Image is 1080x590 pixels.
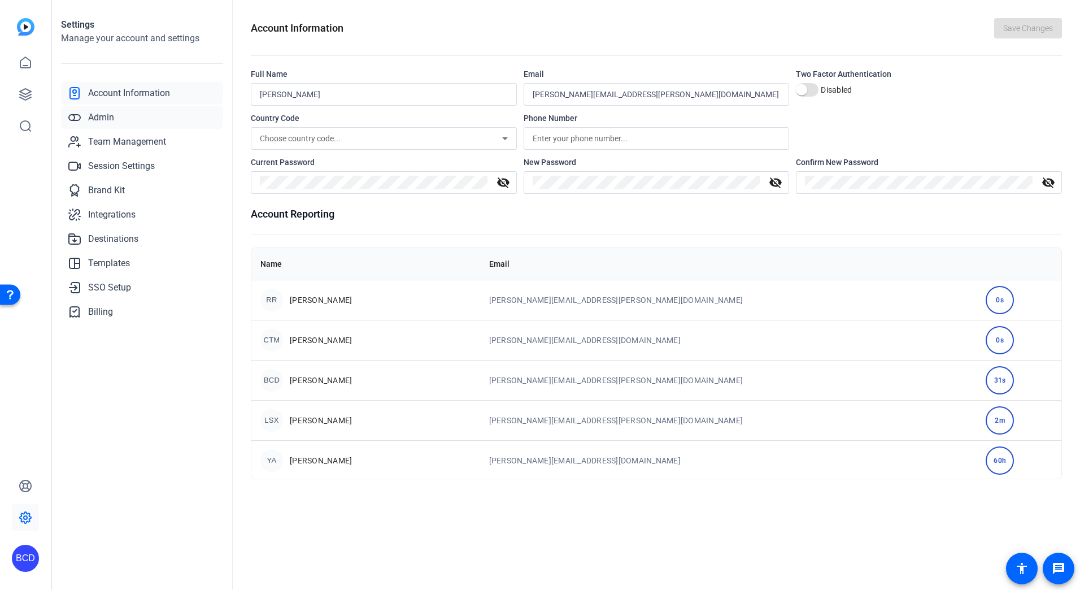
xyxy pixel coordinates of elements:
td: [PERSON_NAME][EMAIL_ADDRESS][PERSON_NAME][DOMAIN_NAME] [480,400,977,440]
span: [PERSON_NAME] [290,455,352,466]
span: Choose country code... [260,134,341,143]
a: Brand Kit [61,179,223,202]
span: Admin [88,111,114,124]
div: 31s [986,366,1014,394]
div: CTM [260,329,283,352]
span: Destinations [88,232,138,246]
div: Current Password [251,157,517,168]
h2: Manage your account and settings [61,32,223,45]
div: 60h [986,446,1014,475]
div: YA [260,449,283,472]
h1: Account Reporting [251,206,1062,222]
th: Name [251,248,480,280]
span: [PERSON_NAME] [290,375,352,386]
img: blue-gradient.svg [17,18,34,36]
mat-icon: message [1052,562,1065,575]
span: [PERSON_NAME] [290,335,352,346]
a: Account Information [61,82,223,105]
span: Team Management [88,135,166,149]
input: Enter your email... [533,88,781,101]
span: [PERSON_NAME] [290,415,352,426]
span: Brand Kit [88,184,125,197]
div: 2m [986,406,1014,435]
span: Account Information [88,86,170,100]
td: [PERSON_NAME][EMAIL_ADDRESS][DOMAIN_NAME] [480,320,977,360]
h1: Settings [61,18,223,32]
td: [PERSON_NAME][EMAIL_ADDRESS][PERSON_NAME][DOMAIN_NAME] [480,280,977,320]
a: Templates [61,252,223,275]
a: Destinations [61,228,223,250]
a: Admin [61,106,223,129]
div: Phone Number [524,112,790,124]
div: Confirm New Password [796,157,1062,168]
th: Email [480,248,977,280]
a: Billing [61,301,223,323]
div: Two Factor Authentication [796,68,1062,80]
label: Disabled [818,84,852,96]
a: Integrations [61,203,223,226]
td: [PERSON_NAME][EMAIL_ADDRESS][PERSON_NAME][DOMAIN_NAME] [480,360,977,400]
div: LSX [260,409,283,432]
span: Billing [88,305,113,319]
span: [PERSON_NAME] [290,294,352,306]
div: New Password [524,157,790,168]
span: Integrations [88,208,136,222]
mat-icon: accessibility [1015,562,1029,575]
span: SSO Setup [88,281,131,294]
mat-icon: visibility_off [490,176,517,189]
div: Country Code [251,112,517,124]
span: Session Settings [88,159,155,173]
span: Templates [88,257,130,270]
input: Enter your name... [260,88,508,101]
div: 0s [986,286,1014,314]
a: SSO Setup [61,276,223,299]
td: [PERSON_NAME][EMAIL_ADDRESS][DOMAIN_NAME] [480,440,977,480]
div: RR [260,289,283,311]
div: Email [524,68,790,80]
h1: Account Information [251,20,343,36]
a: Team Management [61,131,223,153]
mat-icon: visibility_off [1035,176,1062,189]
div: 0s [986,326,1014,354]
div: BCD [260,369,283,392]
a: Session Settings [61,155,223,177]
mat-icon: visibility_off [762,176,789,189]
div: BCD [12,545,39,572]
input: Enter your phone number... [533,132,781,145]
div: Full Name [251,68,517,80]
